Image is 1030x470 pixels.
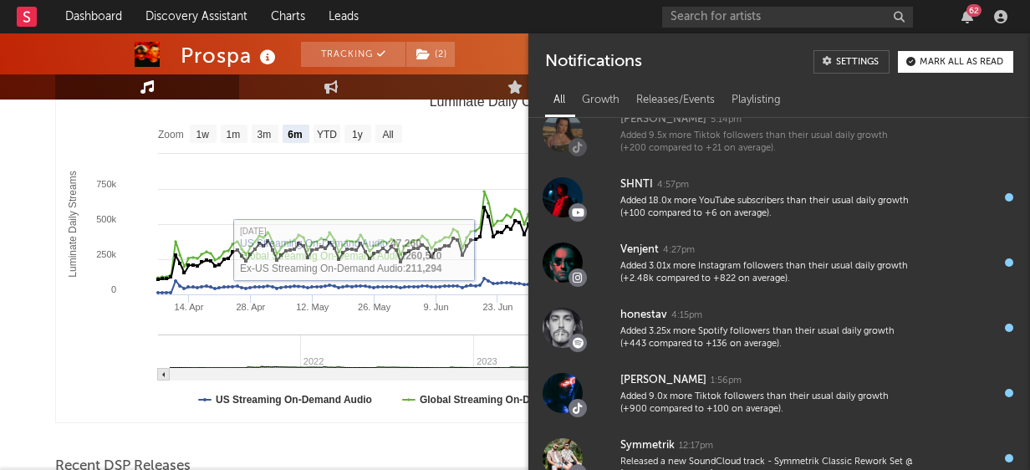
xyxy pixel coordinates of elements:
div: [PERSON_NAME] [620,110,706,130]
div: 1:56pm [711,375,742,387]
span: ( 2 ) [405,42,456,67]
a: Venjent4:27pmAdded 3.01x more Instagram followers than their usual daily growth (+2.48k compared ... [528,230,1030,295]
button: (2) [406,42,455,67]
div: honestav [620,305,667,325]
text: Global Streaming On-Demand Audio [420,394,594,406]
text: 0 [111,284,116,294]
div: 4:15pm [671,309,702,322]
div: Added 9.5x more Tiktok followers than their usual daily growth (+200 compared to +21 on average). [620,130,915,156]
div: Settings [836,58,879,67]
div: 62 [966,4,982,17]
text: Luminate Daily Consumption [430,95,601,109]
div: Added 18.0x more YouTube subscribers than their usual daily growth (+100 compared to +6 on average). [620,195,915,221]
input: Search for artists [662,7,913,28]
text: 26. May [358,302,391,312]
div: Venjent [620,240,659,260]
button: Tracking [301,42,405,67]
div: Releases/Events [628,86,723,115]
div: 12:17pm [679,440,713,452]
div: All [545,86,574,115]
text: 12. May [296,302,329,312]
button: Mark all as read [898,51,1013,73]
text: 28. Apr [236,302,265,312]
text: 250k [96,249,116,259]
button: 62 [961,10,973,23]
div: Prospa [181,42,280,69]
div: Mark all as read [920,58,1003,67]
a: [PERSON_NAME]1:56pmAdded 9.0x more Tiktok followers than their usual daily growth (+900 compared ... [528,360,1030,426]
div: 5:14pm [711,114,742,126]
div: Symmetrik [620,436,675,456]
div: 4:57pm [657,179,689,192]
div: Growth [574,86,628,115]
text: 14. Apr [175,302,204,312]
div: Notifications [545,50,641,74]
text: US Streaming On-Demand Audio [216,394,372,406]
text: 9. Jun [424,302,449,312]
a: SHNTI4:57pmAdded 18.0x more YouTube subscribers than their usual daily growth (+100 compared to +... [528,165,1030,230]
a: honestav4:15pmAdded 3.25x more Spotify followers than their usual daily growth (+443 compared to ... [528,295,1030,360]
div: 4:27pm [663,244,695,257]
div: Added 3.01x more Instagram followers than their usual daily growth (+2.48k compared to +822 on av... [620,260,915,286]
a: Settings [813,50,890,74]
div: SHNTI [620,175,653,195]
div: [PERSON_NAME] [620,370,706,391]
text: 750k [96,179,116,189]
text: Luminate Daily Streams [67,171,79,277]
svg: Luminate Daily Consumption [56,88,974,422]
div: Playlisting [723,86,789,115]
div: Added 9.0x more Tiktok followers than their usual daily growth (+900 compared to +100 on average). [620,391,915,416]
div: Added 3.25x more Spotify followers than their usual daily growth (+443 compared to +136 on average). [620,325,915,351]
text: 23. Jun [482,302,512,312]
a: [PERSON_NAME]5:14pmAdded 9.5x more Tiktok followers than their usual daily growth (+200 compared ... [528,100,1030,165]
text: 500k [96,214,116,224]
